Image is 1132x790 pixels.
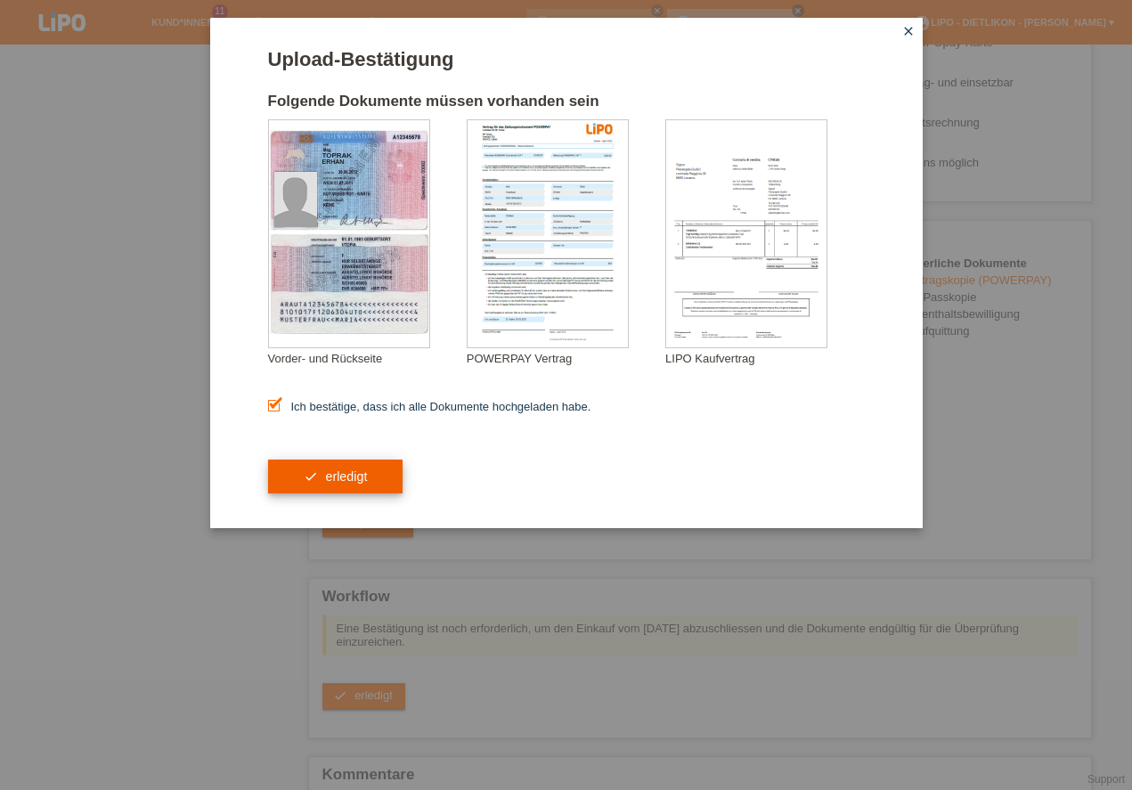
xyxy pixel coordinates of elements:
a: close [897,22,920,43]
img: 39073_print.png [586,123,613,134]
div: Vorder- und Rückseite [268,352,467,365]
i: check [304,469,318,484]
label: Ich bestätige, dass ich alle Dokumente hochgeladen habe. [268,400,591,413]
div: POWERPAY Vertrag [467,352,665,365]
img: foreign_id_photo_male.png [274,172,317,227]
h2: Folgende Dokumente müssen vorhanden sein [268,93,865,119]
img: upload_document_confirmation_type_contract_kkg_whitelabel.png [468,120,628,347]
span: erledigt [325,469,367,484]
h1: Upload-Bestätigung [268,48,865,70]
div: LIPO Kaufvertrag [665,352,864,365]
i: close [901,24,916,38]
button: check erledigt [268,460,403,493]
div: ERHAN [322,159,411,165]
img: upload_document_confirmation_type_receipt_generic.png [666,120,827,347]
div: TOPRAK [322,151,411,159]
img: upload_document_confirmation_type_id_foreign_empty.png [269,120,429,347]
